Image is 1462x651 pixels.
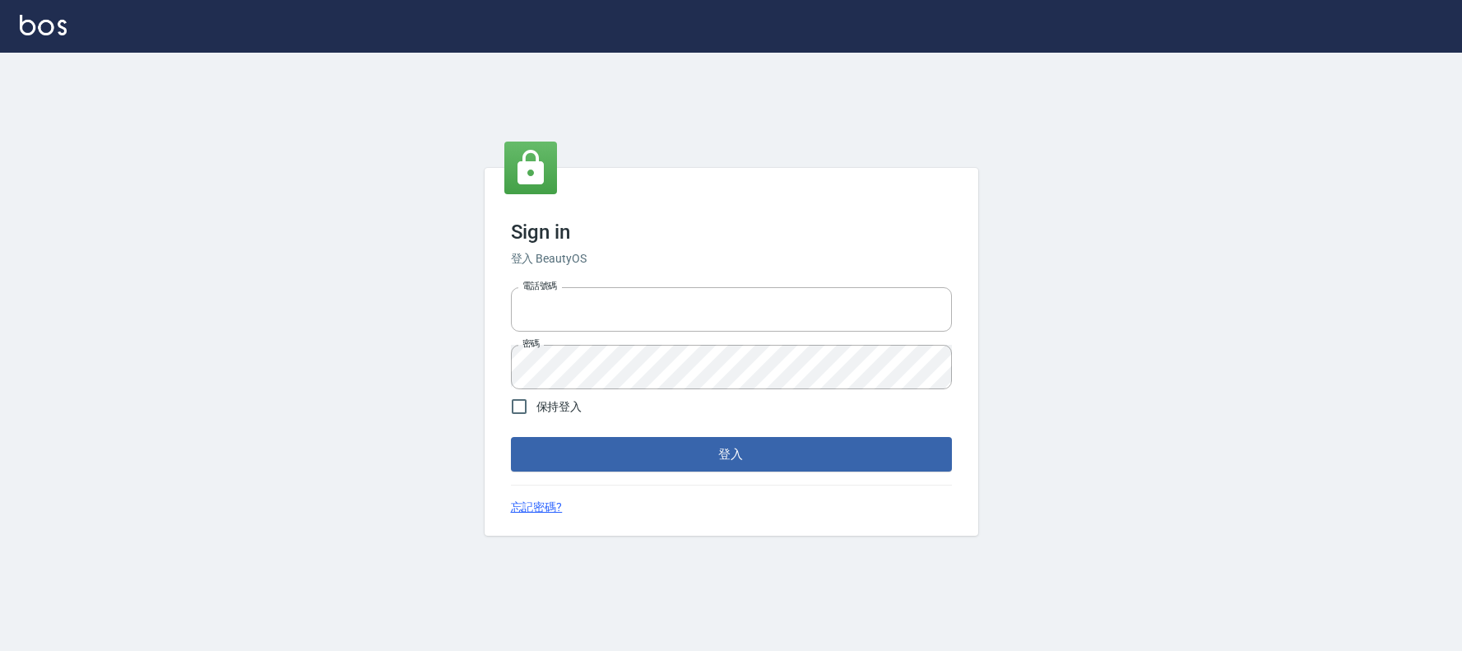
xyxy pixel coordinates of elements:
img: Logo [20,15,67,35]
a: 忘記密碼? [511,499,563,516]
span: 保持登入 [536,398,582,416]
label: 密碼 [522,337,540,350]
h6: 登入 BeautyOS [511,250,952,267]
button: 登入 [511,437,952,472]
h3: Sign in [511,221,952,244]
label: 電話號碼 [522,280,557,292]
